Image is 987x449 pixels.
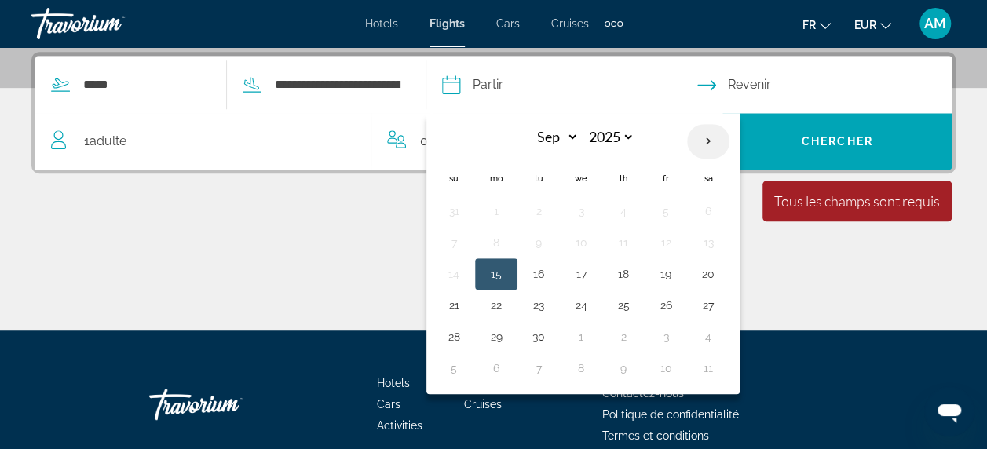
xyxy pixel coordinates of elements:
button: Day 7 [526,357,551,379]
button: Day 3 [653,326,678,348]
button: Day 11 [696,357,721,379]
a: Travorium [149,381,306,428]
button: Change language [802,13,831,36]
button: Change currency [854,13,891,36]
button: Day 5 [653,200,678,222]
button: Day 2 [611,326,636,348]
span: 0 [420,130,470,152]
button: Day 15 [484,263,509,285]
button: Day 4 [696,326,721,348]
button: Day 6 [484,357,509,379]
button: Return date [697,57,952,113]
button: Chercher [722,113,952,170]
button: Day 11 [611,232,636,254]
a: Cars [377,398,400,411]
button: Day 9 [526,232,551,254]
div: Tous les champs sont requis [774,192,940,210]
button: Day 14 [441,263,466,285]
span: 1 [84,130,126,152]
button: Day 29 [484,326,509,348]
button: Day 27 [696,294,721,316]
span: fr [802,19,816,31]
button: Day 8 [568,357,594,379]
button: Extra navigation items [605,11,623,36]
a: Activities [377,419,422,432]
button: Day 8 [484,232,509,254]
button: Depart date [442,57,697,113]
button: Day 1 [484,200,509,222]
button: Day 30 [526,326,551,348]
a: Politique de confidentialité [602,408,739,421]
a: Flights [430,17,465,30]
iframe: Bouton de lancement de la fenêtre de messagerie [924,386,974,436]
a: Hotels [365,17,398,30]
select: Select month [528,123,579,151]
button: Day 6 [696,200,721,222]
a: Travorium [31,3,188,44]
select: Select year [583,123,634,151]
button: Day 26 [653,294,678,316]
button: Day 18 [611,263,636,285]
button: Day 16 [526,263,551,285]
button: Day 1 [568,326,594,348]
a: Cars [496,17,520,30]
button: Day 25 [611,294,636,316]
button: Day 4 [611,200,636,222]
span: Chercher [802,135,873,148]
button: Day 5 [441,357,466,379]
button: Day 19 [653,263,678,285]
span: Revenir [728,74,771,96]
span: Adulte [90,133,126,148]
button: Day 31 [441,200,466,222]
button: User Menu [915,7,956,40]
button: Day 12 [653,232,678,254]
button: Next month [687,123,729,159]
button: Day 23 [526,294,551,316]
a: Hotels [377,377,410,389]
div: Search widget [35,56,952,170]
button: Day 3 [568,200,594,222]
button: Day 28 [441,326,466,348]
span: AM [924,16,946,31]
button: Day 2 [526,200,551,222]
button: Day 17 [568,263,594,285]
button: Day 9 [611,357,636,379]
button: Day 21 [441,294,466,316]
a: Termes et conditions [602,429,709,442]
button: Day 13 [696,232,721,254]
span: EUR [854,19,876,31]
button: Day 22 [484,294,509,316]
button: Day 24 [568,294,594,316]
a: Cruises [551,17,589,30]
button: Day 10 [568,232,594,254]
button: Day 20 [696,263,721,285]
button: Day 7 [441,232,466,254]
button: Travelers: 1 adult, 0 children [35,113,722,170]
a: Cruises [464,398,502,411]
button: Day 10 [653,357,678,379]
